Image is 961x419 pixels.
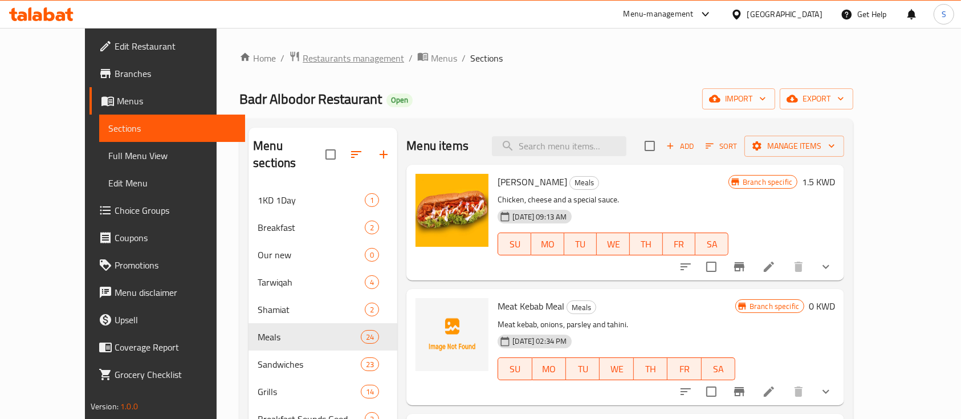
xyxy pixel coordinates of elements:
[498,233,531,255] button: SU
[417,51,457,66] a: Menus
[365,303,379,316] div: items
[665,140,695,153] span: Add
[253,137,325,172] h2: Menu sections
[667,357,701,380] button: FR
[662,137,698,155] span: Add item
[738,177,797,188] span: Branch specific
[470,51,503,65] span: Sections
[809,298,835,314] h6: 0 KWD
[762,385,776,398] a: Edit menu item
[498,318,735,332] p: Meat kebab, onions, parsley and tahini.
[706,361,731,377] span: SA
[409,51,413,65] li: /
[667,236,691,253] span: FR
[361,330,379,344] div: items
[711,92,766,106] span: import
[703,137,740,155] button: Sort
[672,361,697,377] span: FR
[365,275,379,289] div: items
[819,260,833,274] svg: Show Choices
[258,303,365,316] span: Shamiat
[89,32,246,60] a: Edit Restaurant
[249,378,397,405] div: Grills14
[249,269,397,296] div: Tarwiqah4
[303,51,404,65] span: Restaurants management
[361,357,379,371] div: items
[361,332,378,343] span: 24
[361,359,378,370] span: 23
[99,169,246,197] a: Edit Menu
[108,176,237,190] span: Edit Menu
[702,357,735,380] button: SA
[89,333,246,361] a: Coverage Report
[569,236,593,253] span: TU
[89,87,246,115] a: Menus
[498,173,567,190] span: [PERSON_NAME]
[115,313,237,327] span: Upsell
[662,137,698,155] button: Add
[672,253,699,280] button: sort-choices
[789,92,844,106] span: export
[624,7,694,21] div: Menu-management
[89,224,246,251] a: Coupons
[630,233,663,255] button: TH
[120,399,138,414] span: 1.0.0
[416,298,488,371] img: Meat Kebab Meal
[89,197,246,224] a: Choice Groups
[819,385,833,398] svg: Show Choices
[343,141,370,168] span: Sort sections
[536,236,560,253] span: MO
[115,67,237,80] span: Branches
[258,357,361,371] span: Sandwiches
[239,51,276,65] a: Home
[89,306,246,333] a: Upsell
[706,140,737,153] span: Sort
[537,361,561,377] span: MO
[726,253,753,280] button: Branch-specific-item
[508,336,571,347] span: [DATE] 02:34 PM
[89,251,246,279] a: Promotions
[942,8,946,21] span: S
[571,361,595,377] span: TU
[319,143,343,166] span: Select all sections
[258,221,365,234] div: Breakfast
[663,233,696,255] button: FR
[91,399,119,414] span: Version:
[699,255,723,279] span: Select to update
[89,279,246,306] a: Menu disclaimer
[785,253,812,280] button: delete
[567,301,596,314] span: Meals
[431,51,457,65] span: Menus
[462,51,466,65] li: /
[812,253,840,280] button: show more
[115,368,237,381] span: Grocery Checklist
[532,357,566,380] button: MO
[115,340,237,354] span: Coverage Report
[638,361,663,377] span: TH
[258,330,361,344] div: Meals
[498,193,728,207] p: Chicken, cheese and a special sauce.
[258,193,365,207] span: 1KD 1Day
[726,378,753,405] button: Branch-specific-item
[258,385,361,398] span: Grills
[498,357,532,380] button: SU
[762,260,776,274] a: Edit menu item
[785,378,812,405] button: delete
[386,95,413,105] span: Open
[99,142,246,169] a: Full Menu View
[503,236,527,253] span: SU
[365,277,378,288] span: 4
[365,222,378,233] span: 2
[108,149,237,162] span: Full Menu View
[406,137,469,154] h2: Menu items
[99,115,246,142] a: Sections
[638,134,662,158] span: Select section
[492,136,626,156] input: search
[249,241,397,269] div: Our new0
[386,93,413,107] div: Open
[115,39,237,53] span: Edit Restaurant
[239,51,853,66] nav: breadcrumb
